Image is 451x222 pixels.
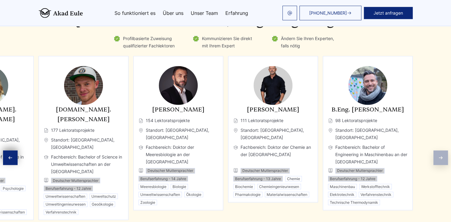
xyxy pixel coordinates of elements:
li: Umweltschutz [90,194,118,199]
a: Unser Team [191,11,218,15]
img: Dr. Markus Schneider [254,66,292,105]
li: Zoologie [138,200,157,205]
span: 111 Lektoratsprojekte [233,117,313,125]
li: Psychologie [1,186,26,191]
li: Biochemie [233,184,255,190]
div: 10 / 11 [323,56,413,210]
li: Berufserfahrung - 14 Jahre [138,176,188,182]
span: Standort: [GEOGRAPHIC_DATA], [GEOGRAPHIC_DATA] [328,127,408,142]
div: 7 / 11 [39,56,128,220]
li: Meeresbiologie [138,184,168,190]
a: Erfahrung [225,11,248,15]
h3: B.Eng. [PERSON_NAME] [328,105,408,115]
li: Maschinenbau [328,184,357,190]
li: Verfahrenstechnik [359,192,393,197]
img: email [287,11,292,15]
li: Deutscher Muttersprachler [146,168,195,174]
span: Standort: [GEOGRAPHIC_DATA], [GEOGRAPHIC_DATA] [44,137,123,151]
li: Ändern Sie Ihren Experten, falls nötig [271,35,338,50]
li: Umweltwissenschaften [138,192,182,197]
li: Profilbasierte Zuweisung qualifizierter Fachlektoren [113,35,180,50]
span: Fachbereich: Bachelor of Engineering in Maschinenbau an der [GEOGRAPHIC_DATA] [328,144,408,166]
div: Previous slide [3,151,18,165]
li: Pharmakologie [233,192,262,197]
span: Fachbereich: Doktor der Chemie an der [GEOGRAPHIC_DATA] [233,144,313,166]
li: Geoökologie [90,202,115,207]
h3: [PERSON_NAME] [138,105,218,115]
li: Verfahrenstechnik [44,210,78,215]
li: Werkstofftechnik [359,184,392,190]
li: Berufserfahrung - 12 Jahre [328,176,377,182]
img: logo [39,8,83,18]
li: Deutscher Muttersprachler [51,178,100,183]
button: Jetzt anfragen [364,7,413,19]
li: Chemieingenieurwesen [257,184,301,190]
li: Berufserfahrung - 12 Jahre [44,186,93,191]
li: Materialwissenschaften [265,192,309,197]
a: [PHONE_NUMBER] [299,6,361,20]
span: 154 Lektoratsprojekte [138,117,218,125]
li: Deutscher Muttersprachler [335,168,384,174]
li: Biologie [171,184,188,190]
span: Fachbereich: Doktor der Meeresbiologie an der [GEOGRAPHIC_DATA] [138,144,218,166]
li: Ökologie [184,192,203,197]
li: Berufserfahrung - 13 Jahre [233,176,283,182]
a: So funktioniert es [114,11,155,15]
li: Kommunizieren Sie direkt mit Ihrem Expert [192,35,259,50]
span: [PHONE_NUMBER] [309,11,347,15]
h3: [DOMAIN_NAME]. [PERSON_NAME] [44,105,123,125]
span: 177 Lektoratsprojekte [44,127,123,134]
div: 8 / 11 [133,56,223,210]
li: Technische Thermodynamik [328,200,380,205]
li: Chemie [285,176,302,182]
li: Umweltwissenschaften [44,194,87,199]
span: Standort: [GEOGRAPHIC_DATA], [GEOGRAPHIC_DATA] [138,127,218,142]
li: Elektrotechnik [328,192,356,197]
li: Deutscher Muttersprachler [241,168,290,174]
a: Über uns [163,11,183,15]
div: 9 / 11 [228,56,318,203]
h2: Qualifizierte Fachleute, sorgfältig ausgewählt [39,12,413,29]
img: B.Sc. Eric Zimmermann [64,66,103,105]
img: B.Eng. Tobias Fischer [348,66,387,105]
span: Standort: [GEOGRAPHIC_DATA], [GEOGRAPHIC_DATA] [233,127,313,142]
h3: [PERSON_NAME] [233,105,313,115]
span: 98 Lektoratsprojekte [328,117,408,125]
span: Fachbereich: Bachelor of Science in Umweltwissenschaften an der [GEOGRAPHIC_DATA] [44,154,123,176]
img: Dr. Malte Kusch [159,66,198,105]
li: Umweltingenieurwesen [44,202,87,207]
